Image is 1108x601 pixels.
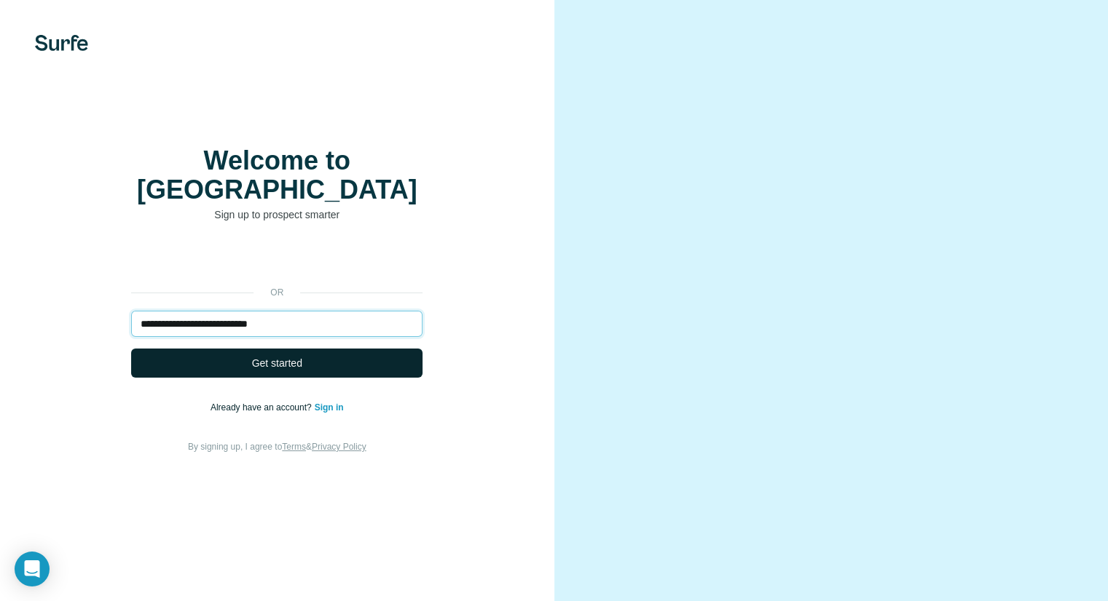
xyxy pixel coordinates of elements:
[211,402,315,413] span: Already have an account?
[252,356,302,370] span: Get started
[131,349,423,378] button: Get started
[312,442,366,452] a: Privacy Policy
[254,286,300,299] p: or
[282,442,306,452] a: Terms
[15,552,50,586] div: Open Intercom Messenger
[124,244,430,276] iframe: Sign in with Google Button
[131,146,423,204] h1: Welcome to [GEOGRAPHIC_DATA]
[315,402,344,413] a: Sign in
[188,442,366,452] span: By signing up, I agree to &
[35,35,88,51] img: Surfe's logo
[131,207,423,222] p: Sign up to prospect smarter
